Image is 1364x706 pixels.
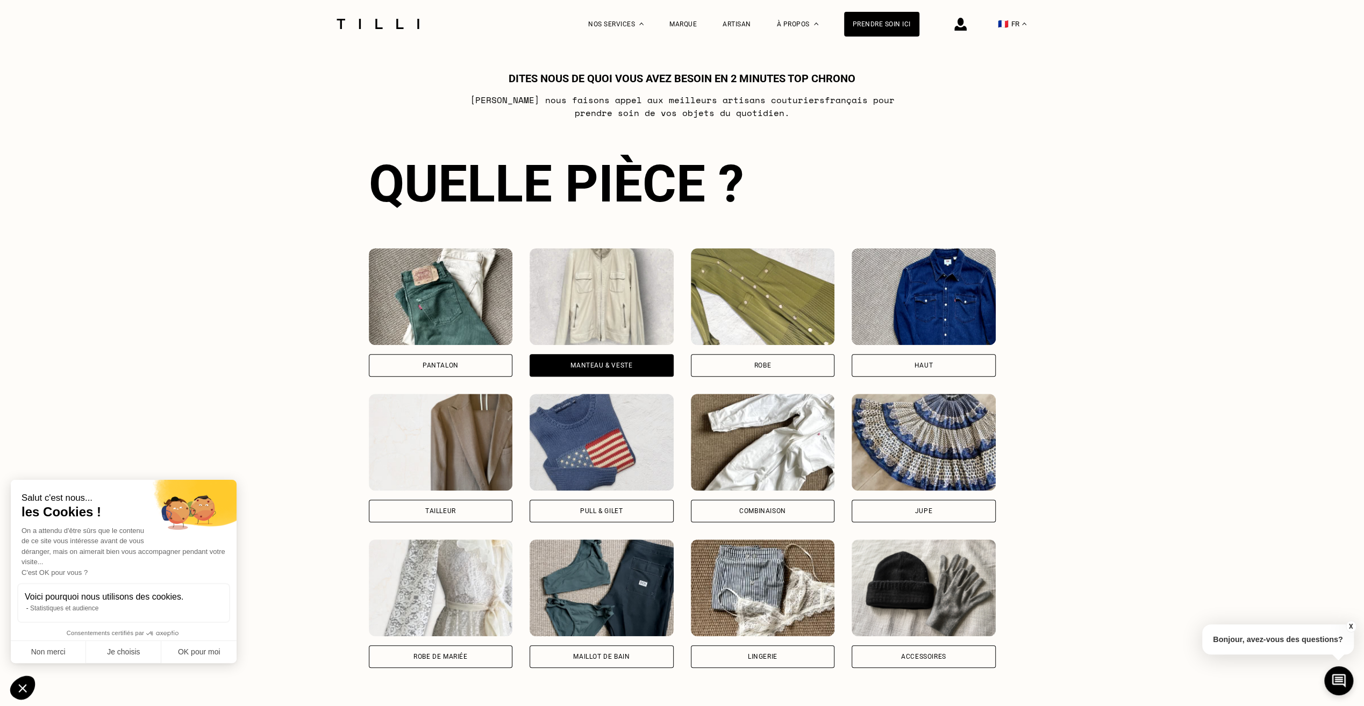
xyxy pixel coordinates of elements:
[1022,23,1026,25] img: menu déroulant
[570,362,632,369] div: Manteau & Veste
[669,20,697,28] a: Marque
[423,362,459,369] div: Pantalon
[954,18,967,31] img: icône connexion
[739,508,786,514] div: Combinaison
[1345,621,1356,632] button: X
[915,508,932,514] div: Jupe
[723,20,751,28] a: Artisan
[333,19,423,29] img: Logo du service de couturière Tilli
[691,248,835,345] img: Tilli retouche votre Robe
[369,154,996,214] div: Quelle pièce ?
[369,248,513,345] img: Tilli retouche votre Pantalon
[1202,624,1354,654] p: Bonjour, avez-vous des questions?
[369,394,513,491] img: Tilli retouche votre Tailleur
[580,508,623,514] div: Pull & gilet
[639,23,644,25] img: Menu déroulant
[915,362,933,369] div: Haut
[530,539,674,636] img: Tilli retouche votre Maillot de bain
[425,508,456,514] div: Tailleur
[844,12,919,37] a: Prendre soin ici
[852,539,996,636] img: Tilli retouche votre Accessoires
[691,539,835,636] img: Tilli retouche votre Lingerie
[998,19,1009,29] span: 🇫🇷
[509,72,855,85] h1: Dites nous de quoi vous avez besoin en 2 minutes top chrono
[691,394,835,491] img: Tilli retouche votre Combinaison
[748,653,777,660] div: Lingerie
[814,23,818,25] img: Menu déroulant à propos
[754,362,771,369] div: Robe
[413,653,467,660] div: Robe de mariée
[469,93,895,119] p: [PERSON_NAME] nous faisons appel aux meilleurs artisans couturiers français pour prendre soin de ...
[573,653,630,660] div: Maillot de bain
[369,539,513,636] img: Tilli retouche votre Robe de mariée
[530,394,674,491] img: Tilli retouche votre Pull & gilet
[852,394,996,491] img: Tilli retouche votre Jupe
[530,248,674,345] img: Tilli retouche votre Manteau & Veste
[901,653,946,660] div: Accessoires
[852,248,996,345] img: Tilli retouche votre Haut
